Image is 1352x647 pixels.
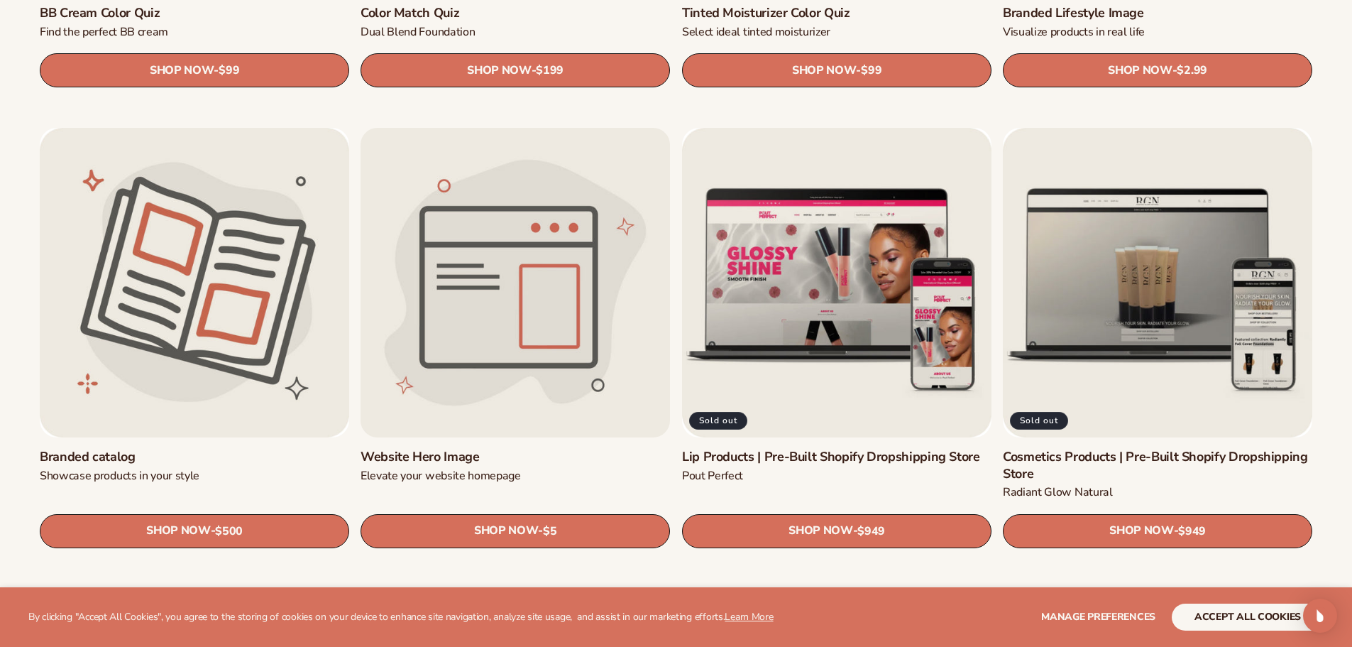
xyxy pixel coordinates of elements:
span: Manage preferences [1041,610,1155,624]
a: Color Match Quiz [361,5,670,21]
span: SHOP NOW [1109,524,1173,538]
span: SHOP NOW [467,64,531,77]
a: Cosmetics Products | Pre-Built Shopify Dropshipping Store [1003,449,1312,482]
a: SHOP NOW- $949 [1003,513,1312,548]
span: $949 [1178,524,1206,538]
a: Lip Products | Pre-Built Shopify Dropshipping Store [682,449,991,465]
a: Branded Lifestyle Image [1003,5,1312,21]
a: SHOP NOW- $2.99 [1003,54,1312,88]
a: Branded catalog [40,449,349,465]
button: Manage preferences [1041,604,1155,631]
div: Open Intercom Messenger [1303,599,1337,633]
span: $949 [857,524,885,538]
a: Tinted Moisturizer Color Quiz [682,5,991,21]
span: SHOP NOW [788,524,852,538]
a: SHOP NOW- $99 [682,54,991,88]
a: SHOP NOW- $500 [40,513,349,548]
span: $2.99 [1177,65,1207,78]
span: $199 [537,65,564,78]
span: SHOP NOW [150,64,214,77]
span: $99 [861,65,881,78]
span: SHOP NOW [474,524,538,538]
a: SHOP NOW- $5 [361,513,670,548]
p: By clicking "Accept All Cookies", you agree to the storing of cookies on your device to enhance s... [28,611,774,624]
span: SHOP NOW [146,524,210,538]
span: SHOP NOW [792,64,856,77]
a: SHOP NOW- $199 [361,54,670,88]
a: SHOP NOW- $949 [682,513,991,548]
a: SHOP NOW- $99 [40,54,349,88]
a: BB Cream Color Quiz [40,5,349,21]
span: $5 [543,524,556,538]
span: SHOP NOW [1108,64,1172,77]
a: Website Hero Image [361,449,670,465]
a: Learn More [725,610,773,624]
span: $500 [215,524,243,538]
span: $99 [219,65,239,78]
button: accept all cookies [1172,604,1324,631]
